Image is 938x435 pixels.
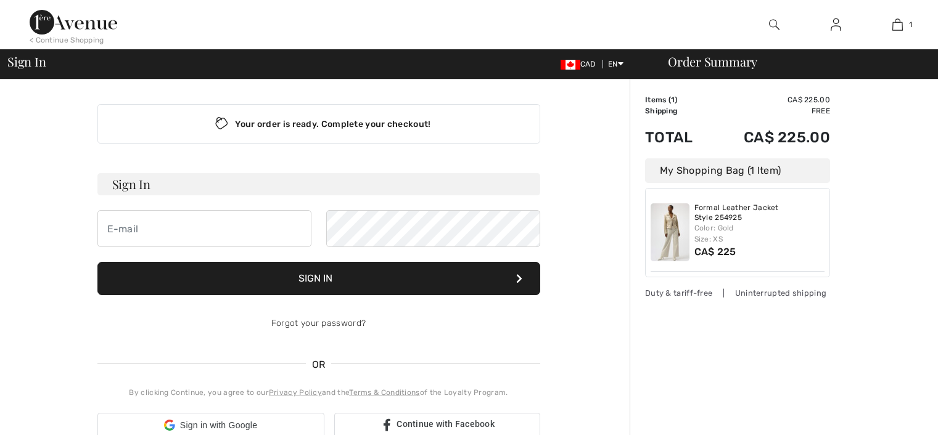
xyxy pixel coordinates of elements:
td: CA$ 225.00 [711,94,830,105]
span: Continue with Facebook [397,419,495,429]
span: 1 [909,19,912,30]
img: My Info [831,17,841,32]
img: My Bag [892,17,903,32]
a: Sign In [821,17,851,33]
td: Items ( ) [645,94,711,105]
div: Your order is ready. Complete your checkout! [97,104,540,144]
span: Sign in with Google [180,419,257,432]
div: Duty & tariff-free | Uninterrupted shipping [645,287,830,299]
img: 1ère Avenue [30,10,117,35]
img: Canadian Dollar [561,60,580,70]
img: Formal Leather Jacket Style 254925 [651,203,689,261]
span: Sign In [7,55,46,68]
a: 1 [867,17,928,32]
span: CA$ 225 [694,246,736,258]
td: Free [711,105,830,116]
div: < Continue Shopping [30,35,104,46]
span: CAD [561,60,601,68]
a: Privacy Policy [269,388,322,397]
td: CA$ 225.00 [711,116,830,158]
div: By clicking Continue, you agree to our and the of the Loyalty Program. [97,387,540,398]
span: EN [608,60,623,68]
div: My Shopping Bag (1 Item) [645,158,830,183]
button: Sign In [97,262,540,295]
span: OR [306,357,332,372]
span: 1 [671,96,675,104]
input: E-mail [97,210,311,247]
img: search the website [769,17,780,32]
td: Shipping [645,105,711,116]
a: Forgot your password? [271,318,366,328]
a: Terms & Conditions [349,388,419,397]
a: Formal Leather Jacket Style 254925 [694,203,825,222]
div: Order Summary [653,55,931,68]
h3: Sign In [97,173,540,195]
td: Total [645,116,711,158]
div: Color: Gold Size: XS [694,222,825,245]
